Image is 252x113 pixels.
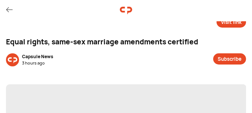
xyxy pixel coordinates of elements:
[217,16,246,28] a: Visit link
[6,53,19,66] img: resizeImage
[22,60,53,66] div: 3 hours ago
[22,53,53,60] div: Capsule News
[120,4,132,17] img: logo
[6,37,246,47] div: Equal rights, same-sex marriage amendments certified
[213,53,246,65] button: Subscribe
